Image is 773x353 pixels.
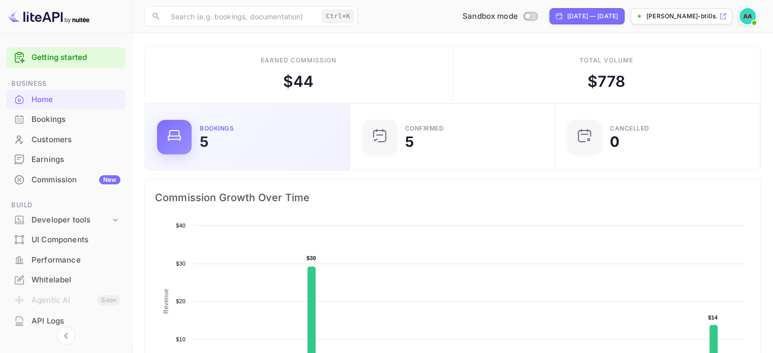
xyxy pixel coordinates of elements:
p: [PERSON_NAME]-bti0s.nuit... [646,12,717,21]
div: Earnings [32,154,120,166]
a: Getting started [32,52,120,63]
div: Confirmed [405,125,444,132]
span: Sandbox mode [462,11,518,22]
text: $14 [708,314,718,320]
div: Switch to Production mode [458,11,541,22]
div: 0 [610,135,620,149]
div: Earnings [6,150,126,170]
text: $30 [306,255,316,261]
a: Bookings [6,110,126,129]
div: Customers [6,130,126,150]
a: Whitelabel [6,270,126,289]
a: CommissionNew [6,170,126,189]
div: API Logs [32,315,120,327]
span: Business [6,78,126,89]
input: Search (e.g. bookings, documentation) [165,6,318,26]
div: $ 44 [283,70,314,93]
div: CommissionNew [6,170,126,190]
div: Performance [32,254,120,266]
div: API Logs [6,311,126,331]
a: UI Components [6,230,126,249]
text: $40 [176,222,185,229]
span: Build [6,200,126,211]
div: Whitelabel [6,270,126,290]
a: Earnings [6,150,126,169]
div: Ctrl+K [322,10,354,23]
text: $20 [176,298,185,304]
a: Customers [6,130,126,149]
div: Earned commission [261,56,336,65]
a: Home [6,90,126,109]
div: $ 778 [587,70,625,93]
div: Developer tools [6,211,126,229]
div: New [99,175,120,184]
div: Bookings [6,110,126,130]
div: Developer tools [32,214,110,226]
text: $30 [176,261,185,267]
div: Getting started [6,47,126,68]
div: Home [6,90,126,110]
a: API Logs [6,311,126,330]
span: Commission Growth Over Time [155,189,750,206]
div: [DATE] — [DATE] [567,12,618,21]
div: Performance [6,250,126,270]
div: 5 [405,135,414,149]
div: Home [32,94,120,106]
div: Total volume [579,56,633,65]
div: Bookings [32,114,120,125]
img: Apurva Amin [739,8,756,24]
div: UI Components [32,234,120,246]
div: Bookings [200,125,234,132]
div: 5 [200,135,208,149]
div: Customers [32,134,120,146]
div: UI Components [6,230,126,250]
div: Whitelabel [32,274,120,286]
a: Performance [6,250,126,269]
text: $10 [176,336,185,342]
text: Revenue [163,288,170,313]
button: Collapse navigation [57,327,75,345]
div: CANCELLED [610,125,650,132]
img: LiteAPI logo [8,8,89,24]
div: Commission [32,174,120,186]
